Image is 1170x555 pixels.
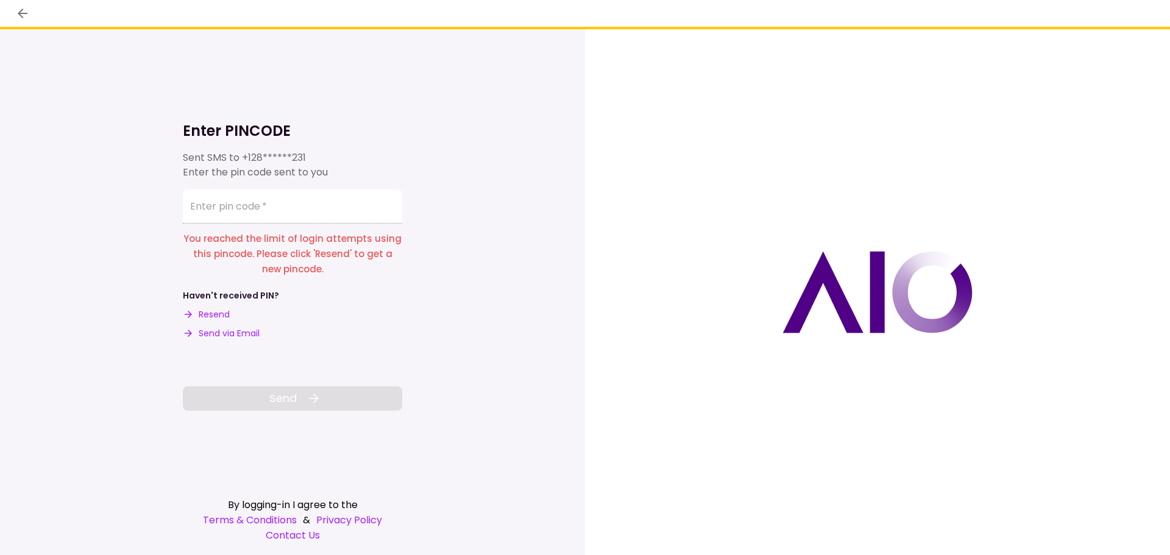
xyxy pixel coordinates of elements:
div: By logging-in I agree to the [183,497,402,512]
button: Send [183,386,402,411]
h1: Enter PINCODE [183,121,402,141]
span: Send [269,390,297,406]
a: Contact Us [183,528,402,543]
button: Send via Email [183,327,260,340]
div: Haven't received PIN? [183,289,279,302]
div: & [183,512,402,528]
img: AIO logo [782,251,973,333]
button: Resend [183,308,230,321]
p: You reached the limit of login attempts using this pincode. Please click 'Resend' to get a new pi... [183,232,402,277]
a: Privacy Policy [316,512,382,528]
a: Terms & Conditions [203,512,297,528]
div: Sent SMS to Enter the pin code sent to you [183,150,402,180]
button: back [12,3,33,24]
